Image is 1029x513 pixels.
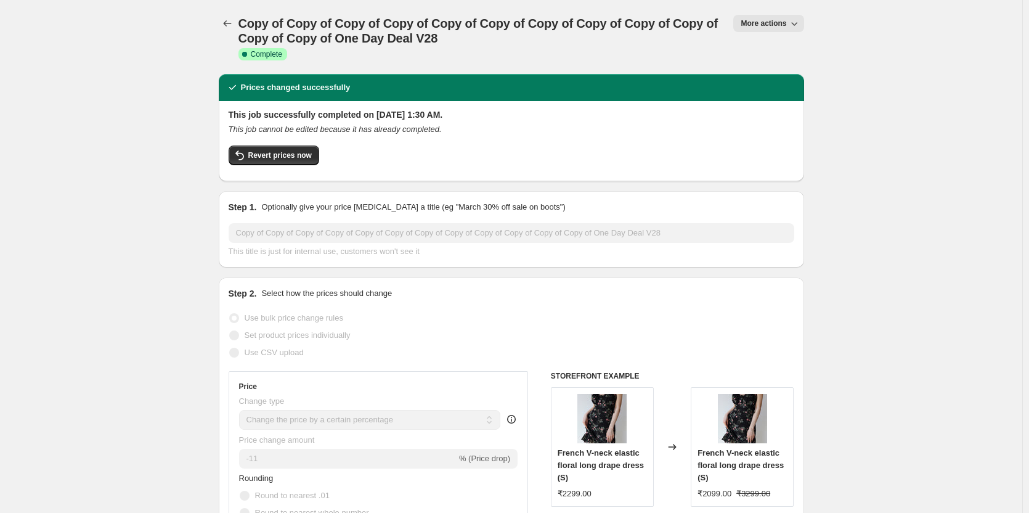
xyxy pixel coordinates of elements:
[241,81,351,94] h2: Prices changed successfully
[718,394,767,443] img: Comp1_00000_6ccfdcfb-8582-41ec-a9f2-9e705b771ca5_80x.jpg
[459,454,510,463] span: % (Price drop)
[261,201,565,213] p: Optionally give your price [MEDICAL_DATA] a title (eg "March 30% off sale on boots")
[239,435,315,445] span: Price change amount
[577,394,627,443] img: Comp1_00000_6ccfdcfb-8582-41ec-a9f2-9e705b771ca5_80x.jpg
[505,413,518,425] div: help
[698,488,731,500] div: ₹2099.00
[251,49,282,59] span: Complete
[229,247,420,256] span: This title is just for internal use, customers won't see it
[239,382,257,392] h3: Price
[229,223,794,243] input: 30% off holiday sale
[558,448,644,482] span: French V-neck elastic floral long drape dress (S)
[229,287,257,300] h2: Step 2.
[245,313,343,322] span: Use bulk price change rules
[229,125,442,134] i: This job cannot be edited because it has already completed.
[248,150,312,160] span: Revert prices now
[229,146,319,165] button: Revert prices now
[733,15,803,32] button: More actions
[245,330,351,340] span: Set product prices individually
[219,15,236,32] button: Price change jobs
[741,18,786,28] span: More actions
[239,396,285,406] span: Change type
[261,287,392,300] p: Select how the prices should change
[558,488,592,500] div: ₹2299.00
[239,474,274,483] span: Rounding
[698,448,784,482] span: French V-neck elastic floral long drape dress (S)
[255,491,330,500] span: Round to nearest .01
[736,488,770,500] strike: ₹3299.00
[551,371,794,381] h6: STOREFRONT EXAMPLE
[238,17,718,45] span: Copy of Copy of Copy of Copy of Copy of Copy of Copy of Copy of Copy of Copy of Copy of Copy of O...
[245,348,304,357] span: Use CSV upload
[239,449,457,469] input: -15
[229,201,257,213] h2: Step 1.
[229,109,794,121] h2: This job successfully completed on [DATE] 1:30 AM.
